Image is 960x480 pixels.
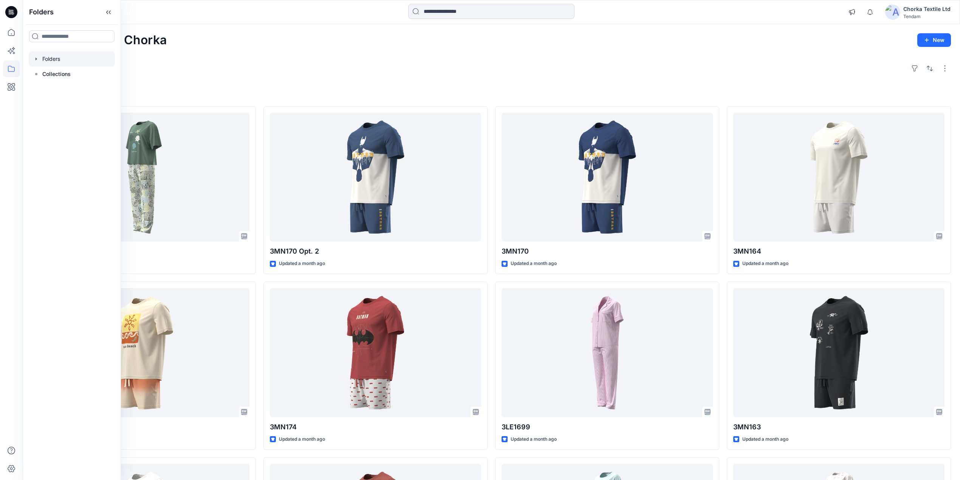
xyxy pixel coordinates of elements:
[32,90,951,99] h4: Styles
[903,5,951,14] div: Chorka Textile Ltd
[885,5,900,20] img: avatar
[38,422,249,432] p: 3MN165
[38,246,249,257] p: 3LE1661
[733,288,945,417] a: 3MN163
[511,435,557,443] p: Updated a month ago
[733,422,945,432] p: 3MN163
[502,422,713,432] p: 3LE1699
[38,288,249,417] a: 3MN165
[742,260,788,268] p: Updated a month ago
[42,70,71,79] p: Collections
[742,435,788,443] p: Updated a month ago
[270,422,481,432] p: 3MN174
[502,288,713,417] a: 3LE1699
[502,113,713,242] a: 3MN170
[270,113,481,242] a: 3MN170 Opt. 2
[279,260,325,268] p: Updated a month ago
[502,246,713,257] p: 3MN170
[917,33,951,47] button: New
[511,260,557,268] p: Updated a month ago
[279,435,325,443] p: Updated a month ago
[270,246,481,257] p: 3MN170 Opt. 2
[903,14,951,19] div: Tendam
[38,113,249,242] a: 3LE1661
[733,246,945,257] p: 3MN164
[733,113,945,242] a: 3MN164
[270,288,481,417] a: 3MN174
